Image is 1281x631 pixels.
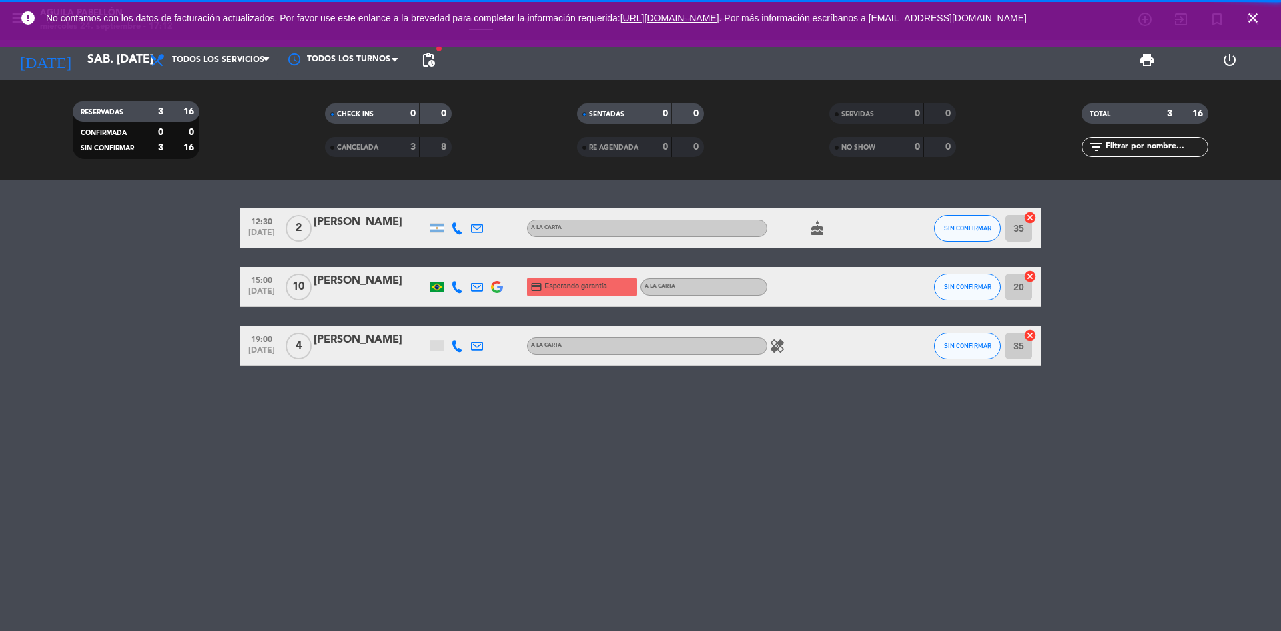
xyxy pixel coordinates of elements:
span: 10 [286,274,312,300]
span: 12:30 [245,213,278,228]
i: close [1245,10,1261,26]
span: No contamos con los datos de facturación actualizados. Por favor use este enlance a la brevedad p... [46,13,1027,23]
div: [PERSON_NAME] [314,331,427,349]
span: 15:00 [245,272,278,287]
div: [PERSON_NAME] [314,272,427,290]
strong: 0 [663,142,668,152]
strong: 16 [183,143,197,152]
span: CHECK INS [337,111,374,118]
strong: 3 [158,107,163,116]
span: [DATE] [245,228,278,244]
span: A LA CARTA [645,284,675,289]
strong: 3 [158,143,163,152]
i: cancel [1023,270,1037,283]
span: Todos los servicios [172,55,264,65]
strong: 3 [410,142,416,152]
span: SIN CONFIRMAR [944,283,991,290]
strong: 0 [945,109,953,118]
span: TOTAL [1090,111,1110,118]
i: cancel [1023,211,1037,224]
i: cake [809,220,825,236]
strong: 3 [1167,109,1172,118]
span: NO SHOW [841,144,875,151]
strong: 16 [183,107,197,116]
button: SIN CONFIRMAR [934,215,1001,242]
span: pending_actions [420,52,436,68]
i: power_settings_new [1222,52,1238,68]
span: RESERVADAS [81,109,123,116]
i: filter_list [1088,139,1104,155]
strong: 0 [189,128,197,137]
span: SENTADAS [589,111,624,118]
strong: 0 [663,109,668,118]
strong: 0 [693,142,701,152]
i: cancel [1023,329,1037,342]
button: SIN CONFIRMAR [934,333,1001,359]
a: [URL][DOMAIN_NAME] [620,13,719,23]
img: google-logo.png [491,281,503,293]
span: [DATE] [245,346,278,361]
strong: 8 [441,142,449,152]
span: 19:00 [245,331,278,346]
i: credit_card [530,281,542,293]
strong: 0 [441,109,449,118]
span: fiber_manual_record [435,45,443,53]
i: healing [769,338,785,354]
span: 4 [286,333,312,359]
span: 2 [286,215,312,242]
strong: 16 [1192,109,1206,118]
span: SERVIDAS [841,111,874,118]
span: [DATE] [245,287,278,302]
i: error [20,10,36,26]
i: [DATE] [10,45,81,75]
span: A LA CARTA [531,343,562,348]
input: Filtrar por nombre... [1104,140,1208,154]
strong: 0 [945,142,953,152]
i: arrow_drop_down [124,52,140,68]
span: SIN CONFIRMAR [944,224,991,232]
strong: 0 [915,109,920,118]
strong: 0 [158,128,163,137]
strong: 0 [410,109,416,118]
span: SIN CONFIRMAR [944,342,991,349]
span: SIN CONFIRMAR [81,145,134,152]
span: A LA CARTA [531,225,562,230]
span: print [1139,52,1155,68]
span: Esperando garantía [545,281,607,292]
strong: 0 [915,142,920,152]
div: LOG OUT [1188,40,1271,80]
div: [PERSON_NAME] [314,214,427,231]
span: CONFIRMADA [81,130,127,136]
button: SIN CONFIRMAR [934,274,1001,300]
strong: 0 [693,109,701,118]
span: RE AGENDADA [589,144,638,151]
span: CANCELADA [337,144,378,151]
a: . Por más información escríbanos a [EMAIL_ADDRESS][DOMAIN_NAME] [719,13,1027,23]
